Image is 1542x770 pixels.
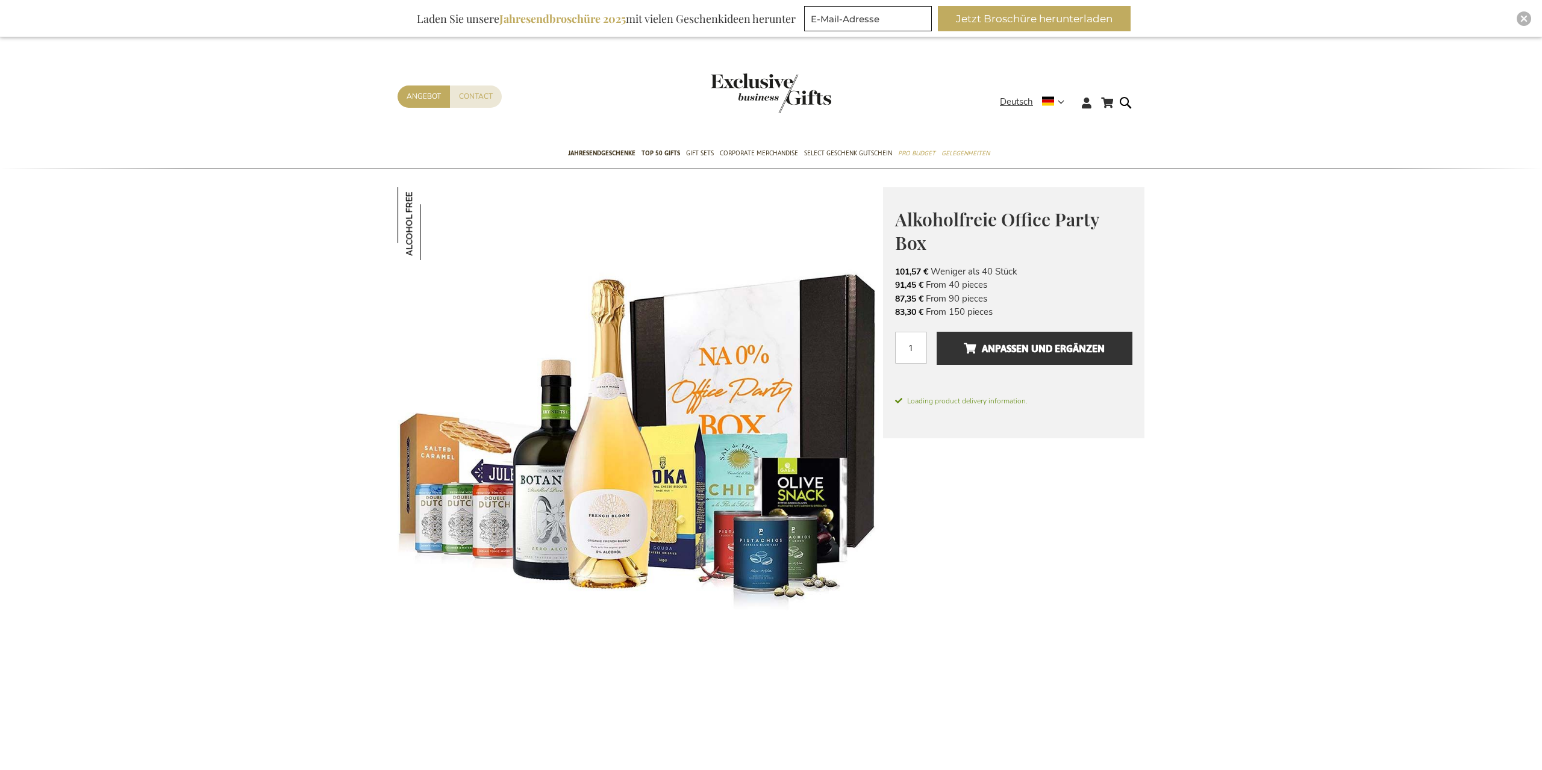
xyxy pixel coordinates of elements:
form: marketing offers and promotions [804,6,935,35]
a: Non-Alcoholic Office Party Box [585,677,638,736]
span: 101,57 € [895,266,928,278]
span: 87,35 € [895,293,923,305]
span: TOP 50 Gifts [641,147,680,160]
a: Gift Sets [686,139,714,169]
span: Gelegenheiten [941,147,990,160]
li: From 40 pieces [895,278,1132,291]
a: Pro Budget [898,139,935,169]
span: Jahresendgeschenke [568,147,635,160]
a: Contact [450,85,502,108]
span: Gift Sets [686,147,714,160]
div: Deutsch [1000,95,1072,109]
a: Select Geschenk Gutschein [804,139,892,169]
button: Anpassen und ergänzen [937,332,1132,365]
span: 83,30 € [895,306,923,318]
li: From 150 pieces [895,305,1132,318]
img: Alkoholfreie Office Party Box [398,187,470,260]
a: Non-Alcoholic Office Party Box [816,677,869,736]
span: Select Geschenk Gutschein [804,147,892,160]
li: Weniger als 40 Stück [895,265,1132,278]
img: Non-Alcoholic Office Party Box [398,187,883,672]
b: Jahresendbroschüre 2025 [499,11,626,26]
a: Non-Alcoholic Office Party Box [527,677,580,736]
a: Jahresendgeschenke [568,139,635,169]
span: 91,45 € [895,279,923,291]
div: Close [1517,11,1531,26]
span: Corporate Merchandise [720,147,798,160]
a: Non-Alcoholic Office Party Box [701,677,754,736]
img: Exclusive Business gifts logo [711,73,831,113]
input: Menge [895,332,927,364]
a: TOP 50 Gifts [641,139,680,169]
span: Deutsch [1000,95,1033,109]
a: store logo [711,73,771,113]
span: Loading product delivery information. [895,396,1132,406]
button: Jetzt Broschüre herunterladen [938,6,1131,31]
a: Non-Alcoholic Office Party Box [469,677,522,736]
a: Non-Alcoholic Office Party Box [643,677,696,736]
a: Gelegenheiten [941,139,990,169]
a: Corporate Merchandise [720,139,798,169]
a: Non-Alcoholic Office Party Box [758,677,811,736]
img: Close [1520,15,1528,22]
span: Anpassen und ergänzen [964,339,1105,358]
li: From 90 pieces [895,292,1132,305]
a: Angebot [398,85,450,108]
span: Pro Budget [898,147,935,160]
span: Alkoholfreie Office Party Box [895,207,1099,255]
input: E-Mail-Adresse [804,6,932,31]
div: Laden Sie unsere mit vielen Geschenkideen herunter [411,6,801,31]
